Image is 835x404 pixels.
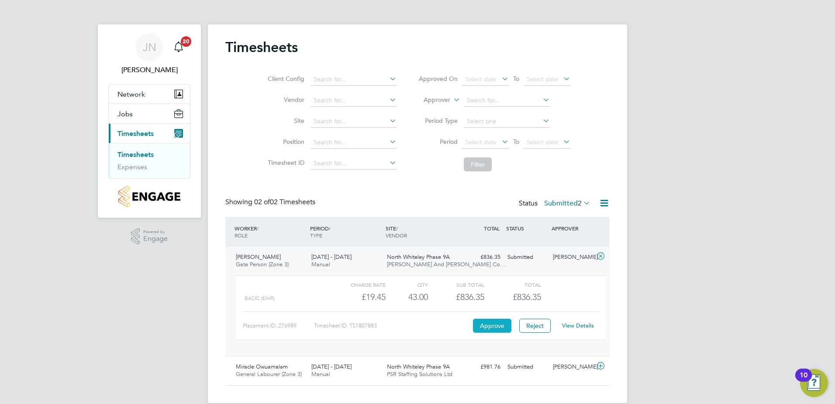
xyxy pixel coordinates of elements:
[310,232,322,239] span: TYPE
[108,65,190,75] span: Joe Nicklin
[108,186,190,207] a: Go to home page
[254,198,315,206] span: 02 Timesheets
[236,253,281,261] span: [PERSON_NAME]
[225,198,317,207] div: Showing
[311,253,352,261] span: [DATE] - [DATE]
[314,319,471,333] div: Timesheet ID: TS1807883
[519,319,551,333] button: Reject
[386,279,428,290] div: QTY
[170,33,187,61] a: 20
[465,75,497,83] span: Select date
[386,290,428,304] div: 43.00
[311,370,330,378] span: Manual
[143,42,156,53] span: JN
[225,38,298,56] h2: Timesheets
[265,96,304,104] label: Vendor
[245,295,275,301] span: Basic (£/HR)
[109,104,190,123] button: Jobs
[484,225,500,232] span: TOTAL
[411,96,450,104] label: Approver
[109,84,190,104] button: Network
[544,199,590,208] label: Submitted
[108,33,190,75] a: JN[PERSON_NAME]
[109,143,190,178] div: Timesheets
[143,228,168,236] span: Powered by
[311,136,397,149] input: Search for...
[236,370,302,378] span: General Labourer (Zone 3)
[578,199,582,208] span: 2
[265,159,304,167] label: Timesheet ID
[511,136,522,147] span: To
[265,138,304,146] label: Position
[254,198,270,206] span: 02 of
[800,375,807,387] div: 10
[308,220,383,243] div: PERIOD
[311,115,397,128] input: Search for...
[257,225,259,232] span: /
[329,279,386,290] div: Charge rate
[562,322,594,329] a: View Details
[143,235,168,243] span: Engage
[311,94,397,107] input: Search for...
[181,36,191,47] span: 20
[236,363,288,370] span: Miracle Owuamalam
[232,220,308,243] div: WORKER
[236,261,289,268] span: Gate Person (Zone 3)
[511,73,522,84] span: To
[265,117,304,125] label: Site
[329,290,386,304] div: £19.45
[383,220,459,243] div: SITE
[243,319,314,333] div: Placement ID: 276989
[109,124,190,143] button: Timesheets
[504,220,549,236] div: STATUS
[418,75,458,83] label: Approved On
[117,110,133,118] span: Jobs
[387,363,450,370] span: North Whiteley Phase 9A
[396,225,398,232] span: /
[117,90,145,98] span: Network
[464,94,550,107] input: Search for...
[428,279,484,290] div: Sub Total
[513,292,541,302] span: £836.35
[311,261,330,268] span: Manual
[386,232,407,239] span: VENDOR
[418,138,458,146] label: Period
[549,250,595,265] div: [PERSON_NAME]
[459,360,504,374] div: £981.76
[464,115,550,128] input: Select one
[387,370,452,378] span: PSR Staffing Solutions Ltd
[519,198,592,210] div: Status
[549,220,595,236] div: APPROVER
[131,228,168,245] a: Powered byEngage
[311,363,352,370] span: [DATE] - [DATE]
[465,138,497,146] span: Select date
[265,75,304,83] label: Client Config
[235,232,248,239] span: ROLE
[527,75,558,83] span: Select date
[311,73,397,86] input: Search for...
[549,360,595,374] div: [PERSON_NAME]
[504,360,549,374] div: Submitted
[117,163,147,171] a: Expenses
[800,369,828,397] button: Open Resource Center, 10 new notifications
[418,117,458,125] label: Period Type
[98,24,201,218] nav: Main navigation
[117,129,154,138] span: Timesheets
[428,290,484,304] div: £836.35
[329,225,331,232] span: /
[484,279,541,290] div: Total
[459,250,504,265] div: £836.35
[311,157,397,170] input: Search for...
[118,186,180,207] img: countryside-properties-logo-retina.png
[527,138,558,146] span: Select date
[117,150,154,159] a: Timesheets
[387,253,450,261] span: North Whiteley Phase 9A
[387,261,506,268] span: [PERSON_NAME] And [PERSON_NAME] Co…
[473,319,511,333] button: Approve
[504,250,549,265] div: Submitted
[464,157,492,171] button: Filter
